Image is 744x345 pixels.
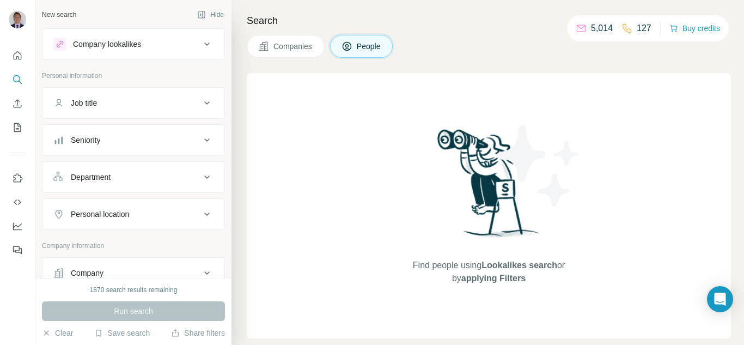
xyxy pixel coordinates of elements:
[73,39,141,50] div: Company lookalikes
[171,328,225,338] button: Share filters
[42,260,224,286] button: Company
[90,285,178,295] div: 1870 search results remaining
[401,259,576,285] span: Find people using or by
[42,201,224,227] button: Personal location
[94,328,150,338] button: Save search
[273,41,313,52] span: Companies
[42,164,224,190] button: Department
[71,172,111,183] div: Department
[9,118,26,137] button: My lists
[9,192,26,212] button: Use Surfe API
[42,71,225,81] p: Personal information
[669,21,720,36] button: Buy credits
[9,46,26,65] button: Quick start
[9,168,26,188] button: Use Surfe on LinkedIn
[357,41,382,52] span: People
[42,127,224,153] button: Seniority
[71,209,129,220] div: Personal location
[637,22,651,35] p: 127
[42,241,225,251] p: Company information
[247,13,731,28] h4: Search
[42,10,76,20] div: New search
[71,135,100,146] div: Seniority
[9,94,26,113] button: Enrich CSV
[9,70,26,89] button: Search
[461,274,526,283] span: applying Filters
[9,240,26,260] button: Feedback
[591,22,613,35] p: 5,014
[42,90,224,116] button: Job title
[71,98,97,108] div: Job title
[42,31,224,57] button: Company lookalikes
[489,117,587,215] img: Surfe Illustration - Stars
[42,328,73,338] button: Clear
[9,11,26,28] img: Avatar
[432,126,546,248] img: Surfe Illustration - Woman searching with binoculars
[190,7,231,23] button: Hide
[71,268,103,279] div: Company
[707,286,733,312] div: Open Intercom Messenger
[481,261,557,270] span: Lookalikes search
[9,216,26,236] button: Dashboard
